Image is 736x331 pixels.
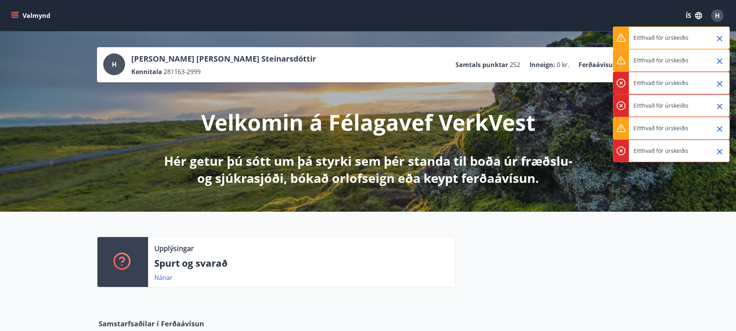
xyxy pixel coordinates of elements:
p: Spurt og svarað [154,257,449,270]
button: H [708,6,727,25]
p: Upplýsingar [154,243,194,253]
button: Close [713,145,726,158]
span: H [715,11,720,20]
span: H [112,60,116,69]
span: Samstarfsaðilar í Ferðaávísun [99,319,204,329]
p: Eitthvað fór úrskeiðis [634,57,688,64]
p: Ferðaávísun : [579,60,619,69]
a: Nánar [154,273,173,282]
p: Kennitala [131,67,162,76]
button: Close [713,100,726,113]
button: Close [713,122,726,136]
span: 0 kr. [557,60,569,69]
span: 252 [510,60,520,69]
p: Velkomin á Félagavef VerkVest [201,107,535,137]
button: Close [713,55,726,68]
p: Eitthvað fór úrskeiðis [634,79,688,87]
p: Eitthvað fór úrskeiðis [634,102,688,110]
p: Eitthvað fór úrskeiðis [634,147,688,155]
button: Close [713,32,726,45]
button: menu [9,9,53,23]
p: Inneign : [529,60,555,69]
p: Eitthvað fór úrskeiðis [634,34,688,42]
p: Samtals punktar [455,60,508,69]
button: ÍS [681,9,706,23]
span: 281163-2999 [164,67,201,76]
p: Hér getur þú sótt um þá styrki sem þér standa til boða úr fræðslu- og sjúkrasjóði, bókað orlofsei... [162,152,574,187]
p: [PERSON_NAME] [PERSON_NAME] Steinarsdóttir [131,53,316,64]
button: Close [713,77,726,90]
p: Eitthvað fór úrskeiðis [634,124,688,132]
